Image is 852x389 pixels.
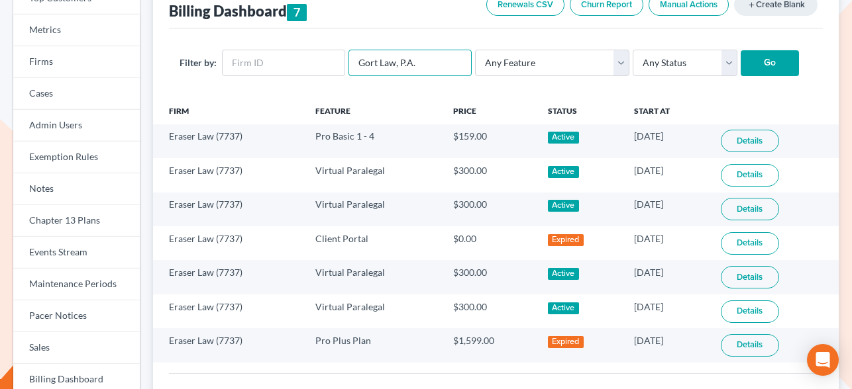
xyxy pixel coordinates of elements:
[153,328,305,362] td: Eraser Law (7737)
[623,328,710,362] td: [DATE]
[13,15,140,46] a: Metrics
[13,332,140,364] a: Sales
[287,4,307,21] div: 7
[623,158,710,192] td: [DATE]
[13,46,140,78] a: Firms
[721,266,779,288] a: Details
[305,294,443,328] td: Virtual Paralegal
[721,232,779,255] a: Details
[13,78,140,110] a: Cases
[13,269,140,300] a: Maintenance Periods
[548,132,579,144] div: Active
[305,124,443,158] td: Pro Basic 1 - 4
[443,98,537,124] th: Price
[747,1,756,9] i: add
[623,294,710,328] td: [DATE]
[443,158,537,192] td: $300.00
[13,300,140,332] a: Pacer Notices
[348,50,472,76] input: Firm Name
[305,98,443,124] th: Feature
[222,50,345,76] input: Firm ID
[623,124,710,158] td: [DATE]
[13,142,140,173] a: Exemption Rules
[305,328,443,362] td: Pro Plus Plan
[721,164,779,187] a: Details
[443,260,537,294] td: $300.00
[153,226,305,260] td: Eraser Law (7737)
[721,334,779,357] a: Details
[548,200,579,212] div: Active
[153,193,305,226] td: Eraser Law (7737)
[548,268,579,280] div: Active
[305,260,443,294] td: Virtual Paralegal
[548,302,579,314] div: Active
[443,124,537,158] td: $159.00
[721,300,779,323] a: Details
[305,193,443,226] td: Virtual Paralegal
[13,110,140,142] a: Admin Users
[548,234,584,246] div: Expired
[721,198,779,220] a: Details
[623,98,710,124] th: Start At
[623,193,710,226] td: [DATE]
[443,193,537,226] td: $300.00
[548,166,579,178] div: Active
[153,294,305,328] td: Eraser Law (7737)
[153,260,305,294] td: Eraser Law (7737)
[443,294,537,328] td: $300.00
[623,226,710,260] td: [DATE]
[807,344,839,376] div: Open Intercom Messenger
[721,130,779,152] a: Details
[305,226,443,260] td: Client Portal
[443,328,537,362] td: $1,599.00
[13,205,140,237] a: Chapter 13 Plans
[537,98,623,124] th: Status
[153,98,305,124] th: Firm
[169,1,307,21] div: Billing Dashboard
[153,158,305,192] td: Eraser Law (7737)
[443,226,537,260] td: $0.00
[305,158,443,192] td: Virtual Paralegal
[548,336,584,348] div: Expired
[180,56,217,69] label: Filter by:
[741,50,799,77] input: Go
[13,237,140,269] a: Events Stream
[153,124,305,158] td: Eraser Law (7737)
[623,260,710,294] td: [DATE]
[13,173,140,205] a: Notes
